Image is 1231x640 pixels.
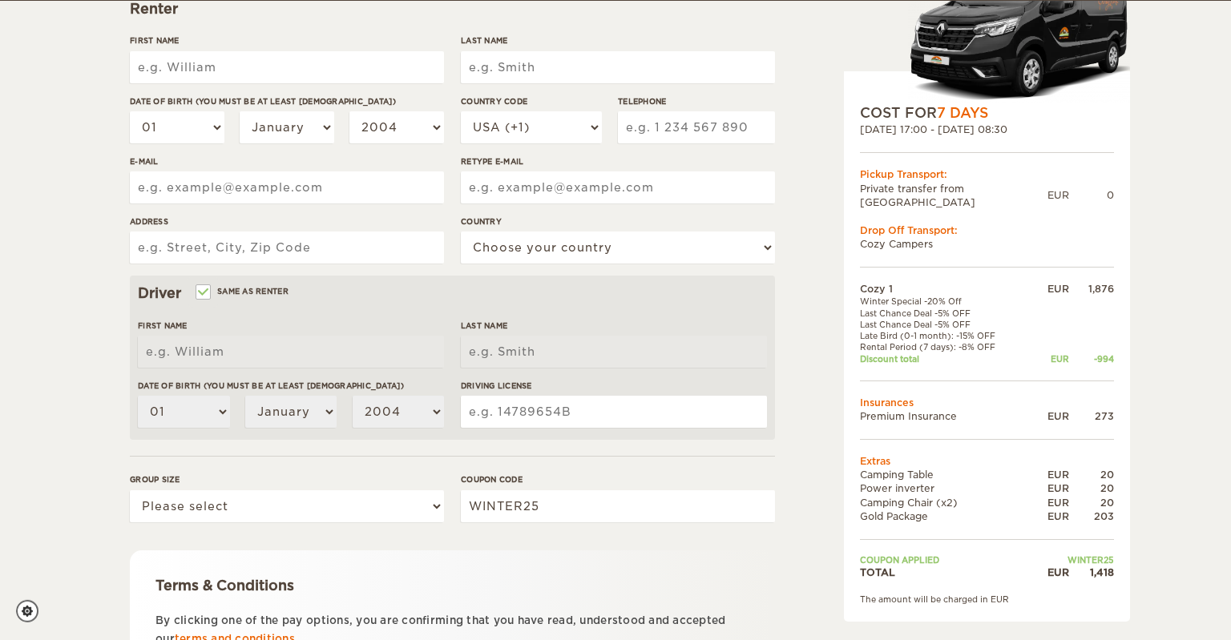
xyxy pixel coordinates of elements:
input: e.g. example@example.com [461,171,775,203]
td: Insurances [860,396,1114,409]
label: Group size [130,473,444,485]
label: Retype E-mail [461,155,775,167]
div: EUR [1047,188,1069,202]
div: EUR [1031,468,1069,481]
div: 20 [1069,496,1114,509]
input: e.g. 1 234 567 890 [618,111,775,143]
div: Terms & Conditions [155,576,749,595]
td: Private transfer from [GEOGRAPHIC_DATA] [860,181,1047,208]
a: Cookie settings [16,600,49,622]
label: Same as renter [197,284,289,299]
div: 203 [1069,509,1114,523]
div: EUR [1031,409,1069,423]
td: Winter Special -20% Off [860,296,1031,307]
div: 1,418 [1069,566,1114,579]
div: The amount will be charged in EUR [860,594,1114,605]
label: Date of birth (You must be at least [DEMOGRAPHIC_DATA]) [138,380,444,392]
div: 273 [1069,409,1114,423]
label: Country Code [461,95,602,107]
div: 20 [1069,481,1114,495]
td: Camping Table [860,468,1031,481]
div: [DATE] 17:00 - [DATE] 08:30 [860,123,1114,136]
td: Last Chance Deal -5% OFF [860,319,1031,330]
div: COST FOR [860,103,1114,123]
td: Discount total [860,353,1031,364]
label: Country [461,215,775,227]
div: 0 [1069,188,1114,202]
input: e.g. 14789654B [461,396,767,428]
td: Coupon applied [860,554,1031,566]
td: Extras [860,454,1114,468]
label: Telephone [618,95,775,107]
div: Pickup Transport: [860,167,1114,181]
label: Date of birth (You must be at least [DEMOGRAPHIC_DATA]) [130,95,444,107]
td: Rental Period (7 days): -8% OFF [860,341,1031,352]
div: EUR [1031,282,1069,296]
td: TOTAL [860,566,1031,579]
div: EUR [1031,509,1069,523]
td: Power inverter [860,481,1031,495]
td: Premium Insurance [860,409,1031,423]
td: Cozy 1 [860,282,1031,296]
label: Last Name [461,320,767,332]
label: E-mail [130,155,444,167]
div: Drop Off Transport: [860,223,1114,237]
input: e.g. Smith [461,336,767,368]
input: Same as renter [197,288,208,299]
td: Last Chance Deal -5% OFF [860,307,1031,318]
div: 20 [1069,468,1114,481]
div: -994 [1069,353,1114,364]
div: Driver [138,284,767,303]
input: e.g. example@example.com [130,171,444,203]
input: e.g. Street, City, Zip Code [130,231,444,264]
td: Late Bird (0-1 month): -15% OFF [860,330,1031,341]
input: e.g. Smith [461,51,775,83]
td: Camping Chair (x2) [860,496,1031,509]
div: EUR [1031,496,1069,509]
span: 7 Days [937,105,988,121]
label: First Name [138,320,444,332]
td: Cozy Campers [860,237,1114,251]
td: Gold Package [860,509,1031,523]
div: 1,876 [1069,282,1114,296]
label: Address [130,215,444,227]
label: Coupon code [461,473,775,485]
td: WINTER25 [1031,554,1114,566]
label: Last Name [461,34,775,46]
input: e.g. William [130,51,444,83]
div: EUR [1031,481,1069,495]
div: EUR [1031,353,1069,364]
input: e.g. William [138,336,444,368]
label: Driving License [461,380,767,392]
label: First Name [130,34,444,46]
div: EUR [1031,566,1069,579]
